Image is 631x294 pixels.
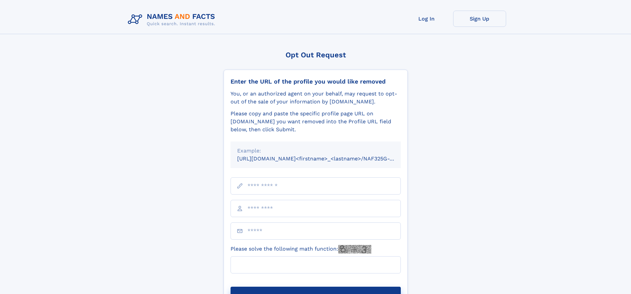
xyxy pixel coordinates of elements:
[237,147,394,155] div: Example:
[125,11,221,29] img: Logo Names and Facts
[231,110,401,134] div: Please copy and paste the specific profile page URL on [DOMAIN_NAME] you want removed into the Pr...
[231,78,401,85] div: Enter the URL of the profile you would like removed
[453,11,506,27] a: Sign Up
[224,51,408,59] div: Opt Out Request
[231,245,371,254] label: Please solve the following math function:
[231,90,401,106] div: You, or an authorized agent on your behalf, may request to opt-out of the sale of your informatio...
[237,155,413,162] small: [URL][DOMAIN_NAME]<firstname>_<lastname>/NAF325G-xxxxxxxx
[400,11,453,27] a: Log In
